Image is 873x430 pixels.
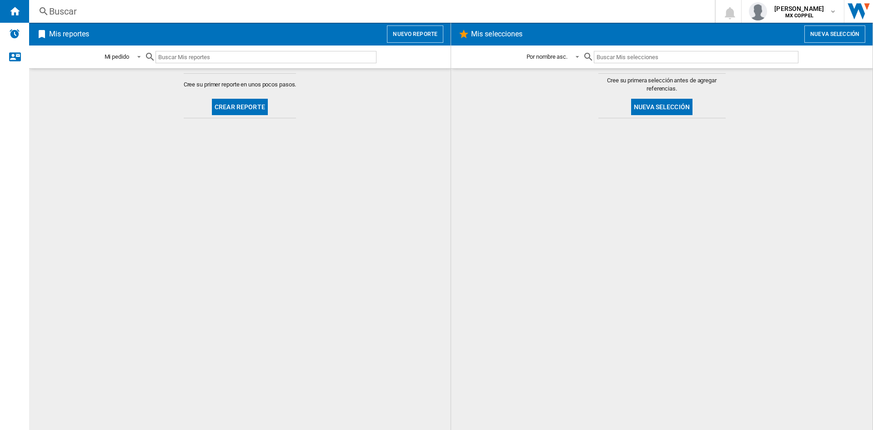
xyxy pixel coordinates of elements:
h2: Mis reportes [47,25,91,43]
button: Nuevo reporte [387,25,443,43]
h2: Mis selecciones [469,25,525,43]
input: Buscar Mis reportes [156,51,376,63]
input: Buscar Mis selecciones [594,51,798,63]
img: alerts-logo.svg [9,28,20,39]
img: profile.jpg [749,2,767,20]
button: Nueva selección [631,99,692,115]
div: Por nombre asc. [527,53,568,60]
span: [PERSON_NAME] [774,4,824,13]
div: Buscar [49,5,691,18]
b: MX COPPEL [785,13,813,19]
button: Nueva selección [804,25,865,43]
button: Crear reporte [212,99,268,115]
span: Cree su primer reporte en unos pocos pasos. [184,81,296,89]
div: Mi pedido [105,53,129,60]
span: Cree su primera selección antes de agregar referencias. [598,76,726,93]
